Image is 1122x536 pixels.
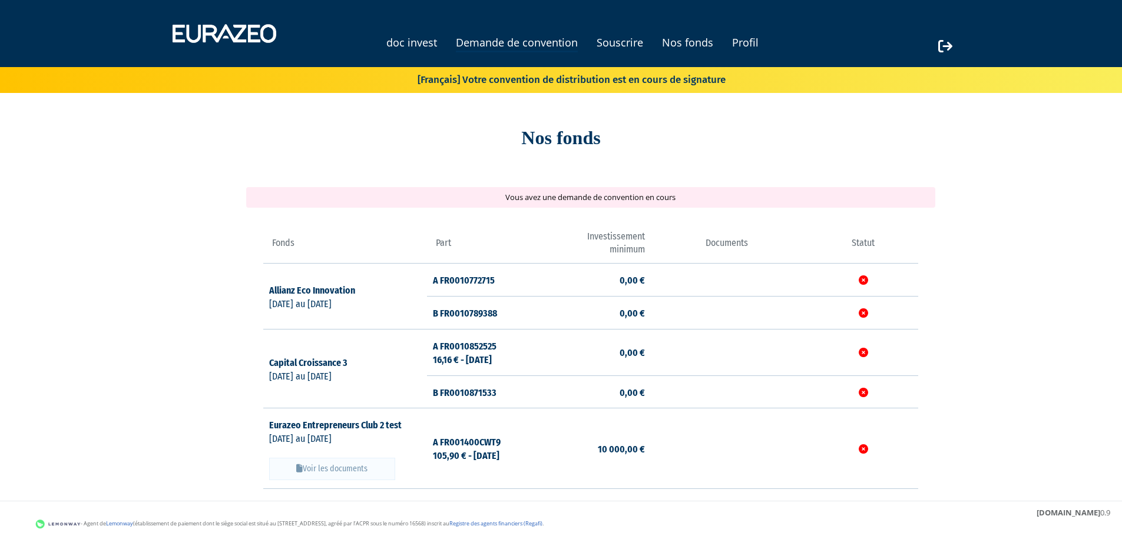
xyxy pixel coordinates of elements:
th: Statut [809,230,918,264]
td: A FR001400CWT9 105,90 € - [DATE] [427,408,536,489]
img: 1731417592-eurazeo_logo_blanc.png [164,16,285,51]
p: [Français] Votre convention de distribution est en cours de signature [383,70,726,87]
a: Lemonway [106,520,133,527]
th: Part [427,230,536,264]
a: Demande de convention [456,34,578,52]
div: 0.9 [1037,507,1110,518]
strong: [DOMAIN_NAME] [1037,507,1100,518]
span: [DATE] au [DATE] [269,298,332,309]
th: Fonds [263,230,427,264]
td: A FR0010852525 16,16 € - [DATE] [427,329,536,375]
div: Nos fonds [226,125,897,152]
td: A FR0010772715 [427,264,536,297]
a: Souscrire [597,34,643,51]
span: [DATE] au [DATE] [269,371,332,382]
div: Vous avez une demande de convention en cours [246,187,935,208]
button: Voir les documents [269,458,395,480]
a: doc invest [386,34,437,51]
td: B FR0010789388 [427,297,536,329]
a: Capital Croissance 3 [269,357,358,368]
a: Profil [732,34,759,51]
th: Documents [645,230,809,264]
td: A LU2423705206 9,91 € - [DATE] [427,489,536,535]
a: Allianz Eco Innovation [269,285,366,296]
div: - Agent de (établissement de paiement dont le siège social est situé au [STREET_ADDRESS], agréé p... [12,518,1110,530]
td: 10 000,00 € [536,408,645,489]
td: B FR0010871533 [427,375,536,408]
td: 0,00 € [536,264,645,297]
a: Eurazeo Entrepreneurs Club 2 test [269,420,412,431]
img: logo-lemonway.png [35,518,81,530]
a: Registre des agents financiers (Regafi) [449,520,542,527]
td: 0,00 € [536,375,645,408]
td: 0,00 € [536,297,645,329]
td: 125 000,00 € [536,489,645,535]
td: 0,00 € [536,329,645,375]
span: [DATE] au [DATE] [269,433,332,444]
th: Investissement minimum [536,230,645,264]
a: Nos fonds [662,34,713,51]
